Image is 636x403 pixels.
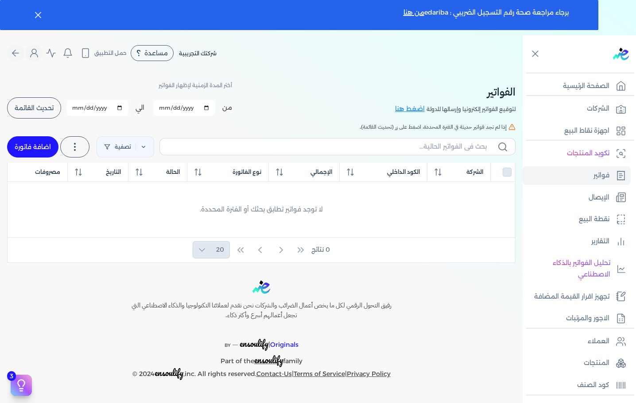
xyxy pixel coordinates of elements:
p: الصفحة الرئيسية [563,81,609,92]
span: التاريخ [106,168,121,176]
div: مساعدة [131,45,174,61]
span: الإجمالي [310,168,332,176]
span: شركتك التجريبية [179,50,217,57]
span: Originals [270,341,299,349]
span: ensoulify [254,353,283,367]
a: Terms of Service [294,370,345,378]
span: إذا لم تجد فواتير حديثة في الفترة المحددة، اضغط على زر (تحديث القائمة). [360,123,507,131]
p: الإيصال [589,192,609,203]
p: نقطة البيع [579,214,609,225]
span: مصروفات [35,168,60,176]
p: © 2024 ,inc. All rights reserved. | | [112,367,410,380]
span: الشركة [466,168,483,176]
span: الحالة [166,168,180,176]
span: 3 [7,371,16,381]
a: Privacy Policy [347,370,391,378]
a: تحليل الفواتير بالذكاء الاصطناعي [523,254,631,284]
p: العملاء [588,336,609,347]
p: كود الصنف [577,380,609,391]
span: مساعدة [144,50,168,56]
p: لتوقيع الفواتير إلكترونيا وإرسالها للدولة [427,104,516,115]
a: الصفحة الرئيسية [523,77,631,96]
h6: رفيق التحول الرقمي لكل ما يخص أعمال الضرائب والشركات نحن نقدم لعملائنا التكنولوجيا والذكاء الاصطن... [112,301,410,320]
a: نقطة البيع [523,210,631,229]
h2: الفواتير [395,84,516,100]
span: تحديث القائمة [15,105,54,111]
a: الإيصال [523,188,631,207]
p: الشركات [587,103,609,115]
a: اضغط هنا [395,104,427,114]
p: تجهيز اقرار القيمة المضافة [534,291,609,303]
button: حمل التطبيق [78,46,129,61]
a: التقارير [523,232,631,251]
button: 3 [11,375,32,396]
a: فواتير [523,166,631,185]
span: نوع الفاتورة [233,168,261,176]
a: تكويد المنتجات [523,144,631,163]
label: الي [136,103,144,112]
p: تكويد المنتجات [567,148,609,159]
label: من [222,103,232,112]
a: الاجور والمرتبات [523,309,631,328]
span: BY [225,342,231,348]
a: المنتجات [523,354,631,372]
p: تحليل الفواتير بالذكاء الاصطناعي [527,257,610,280]
p: أختر المدة الزمنية لإظهار الفواتير [159,80,232,91]
img: logo [252,280,270,294]
a: ensoulify [254,357,283,365]
sup: __ [233,340,238,345]
span: ensoulify [155,366,183,380]
img: logo [613,48,629,60]
a: Contact-Us [256,370,292,378]
input: بحث في الفواتير الحالية... [167,142,487,151]
a: تصفية [97,136,154,157]
span: الكود الداخلي [387,168,420,176]
p: الاجور والمرتبات [566,313,609,324]
span: ensoulify [240,337,268,350]
a: العملاء [523,332,631,351]
a: اضافة فاتورة [7,136,58,157]
p: برجاء مراجعة صحة رقم التسجيل الضريبي : edariba [403,7,569,23]
a: من هنا [403,8,424,16]
div: لا توجد فواتير تطابق بحثك أو الفترة المحددة. [15,187,508,232]
p: | [112,327,410,351]
p: Part of the family [112,351,410,367]
a: كود الصنف [523,376,631,395]
button: تحديث القائمة [7,97,61,119]
a: تجهيز اقرار القيمة المضافة [523,288,631,306]
p: اجهزة نقاط البيع [564,125,609,137]
a: اجهزة نقاط البيع [523,122,631,140]
p: التقارير [591,236,609,247]
span: حمل التطبيق [94,49,127,57]
p: المنتجات [584,357,609,369]
p: فواتير [593,170,609,181]
a: الشركات [523,100,631,118]
span: 0 نتائج [311,245,330,254]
